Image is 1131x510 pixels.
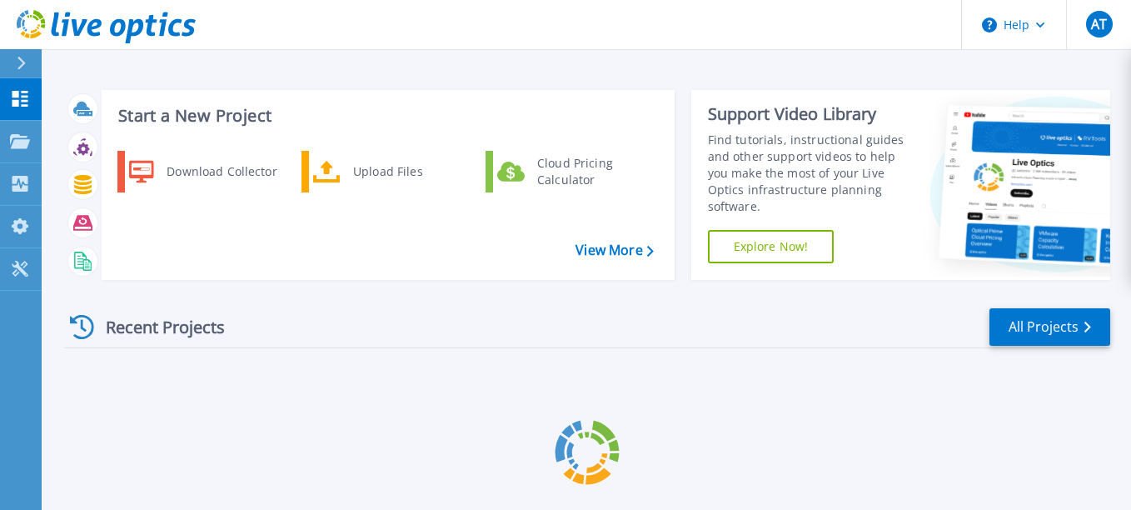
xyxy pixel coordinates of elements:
[1091,17,1107,31] span: AT
[158,155,284,188] div: Download Collector
[708,103,916,125] div: Support Video Library
[575,242,653,258] a: View More
[118,107,653,125] h3: Start a New Project
[708,230,835,263] a: Explore Now!
[301,151,472,192] a: Upload Files
[64,307,247,347] div: Recent Projects
[708,132,916,215] div: Find tutorials, instructional guides and other support videos to help you make the most of your L...
[117,151,288,192] a: Download Collector
[529,155,652,188] div: Cloud Pricing Calculator
[345,155,468,188] div: Upload Files
[989,308,1110,346] a: All Projects
[486,151,656,192] a: Cloud Pricing Calculator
